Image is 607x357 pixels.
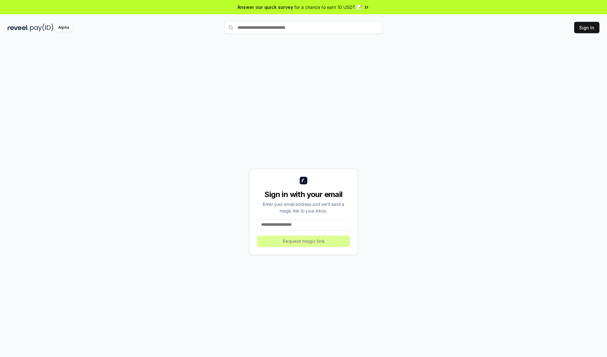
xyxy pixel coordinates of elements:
img: pay_id [30,24,53,32]
span: Answer our quick survey [237,4,293,10]
div: Alpha [55,24,72,32]
div: Enter your email address and we’ll send a magic link to your inbox. [257,201,350,214]
img: reveel_dark [8,24,29,32]
button: Sign In [574,22,599,33]
div: Sign in with your email [257,189,350,200]
img: logo_small [300,177,307,184]
span: for a chance to earn 10 USDT 📝 [294,4,362,10]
